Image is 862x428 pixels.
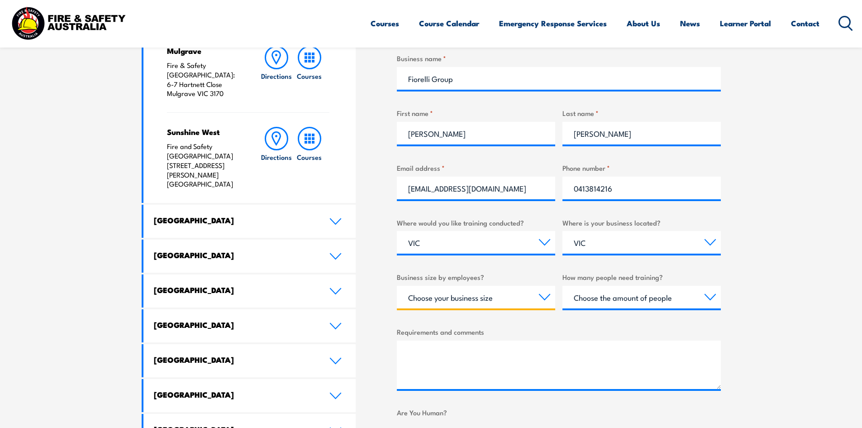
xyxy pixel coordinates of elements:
a: [GEOGRAPHIC_DATA] [143,205,356,238]
a: Directions [260,127,293,189]
label: Where is your business located? [562,217,721,228]
a: Courses [371,11,399,35]
label: Are You Human? [397,407,721,418]
h6: Courses [297,71,322,81]
a: Learner Portal [720,11,771,35]
a: Courses [293,46,326,98]
h6: Directions [261,71,292,81]
a: [GEOGRAPHIC_DATA] [143,274,356,308]
h4: [GEOGRAPHIC_DATA] [154,215,316,225]
h6: Directions [261,152,292,162]
h4: Sunshine West [167,127,243,137]
a: [GEOGRAPHIC_DATA] [143,344,356,377]
a: News [680,11,700,35]
label: Phone number [562,163,721,173]
label: Requirements and comments [397,327,721,337]
label: Business size by employees? [397,272,555,282]
h4: [GEOGRAPHIC_DATA] [154,390,316,399]
label: First name [397,108,555,118]
label: How many people need training? [562,272,721,282]
label: Last name [562,108,721,118]
a: Course Calendar [419,11,479,35]
a: [GEOGRAPHIC_DATA] [143,379,356,412]
p: Fire & Safety [GEOGRAPHIC_DATA]: 6-7 Hartnett Close Mulgrave VIC 3170 [167,61,243,98]
h6: Courses [297,152,322,162]
h4: [GEOGRAPHIC_DATA] [154,285,316,295]
a: About Us [627,11,660,35]
a: [GEOGRAPHIC_DATA] [143,240,356,273]
a: Courses [293,127,326,189]
h4: [GEOGRAPHIC_DATA] [154,355,316,365]
h4: [GEOGRAPHIC_DATA] [154,250,316,260]
label: Email address [397,163,555,173]
label: Business name [397,53,721,63]
h4: [GEOGRAPHIC_DATA] [154,320,316,330]
label: Where would you like training conducted? [397,217,555,228]
a: Directions [260,46,293,98]
h4: Mulgrave [167,46,243,56]
p: Fire and Safety [GEOGRAPHIC_DATA] [STREET_ADDRESS][PERSON_NAME] [GEOGRAPHIC_DATA] [167,142,243,189]
a: [GEOGRAPHIC_DATA] [143,309,356,342]
a: Contact [791,11,819,35]
a: Emergency Response Services [499,11,607,35]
